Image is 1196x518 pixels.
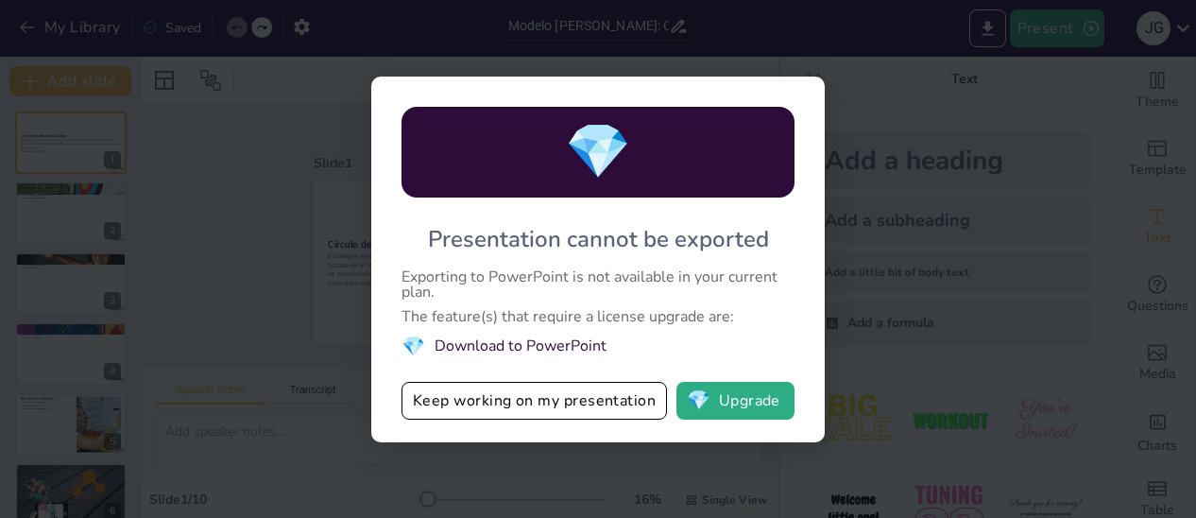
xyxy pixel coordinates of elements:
[402,309,794,324] div: The feature(s) that require a license upgrade are:
[402,334,794,359] li: Download to PowerPoint
[402,334,425,359] span: diamond
[565,115,631,188] span: diamond
[687,391,710,410] span: diamond
[402,382,667,420] button: Keep working on my presentation
[402,269,794,300] div: Exporting to PowerPoint is not available in your current plan.
[428,224,769,254] div: Presentation cannot be exported
[676,382,794,420] button: diamondUpgrade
